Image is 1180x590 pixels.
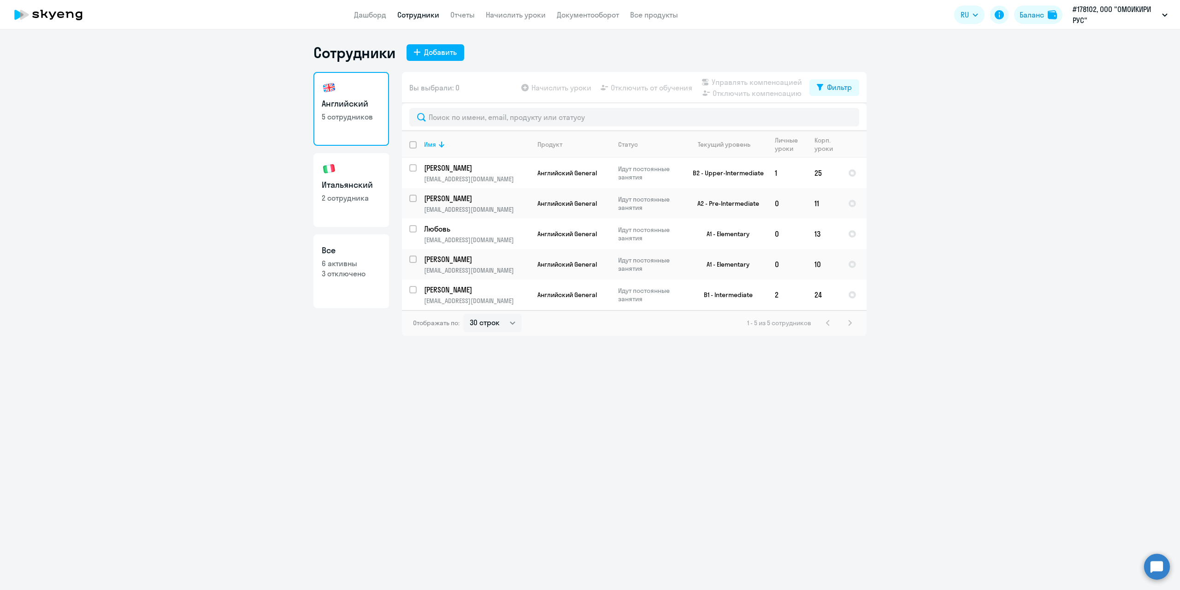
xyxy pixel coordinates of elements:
[767,280,807,310] td: 2
[397,10,439,19] a: Сотрудники
[618,226,681,242] p: Идут постоянные занятия
[682,188,767,219] td: A2 - Pre-Intermediate
[486,10,546,19] a: Начислить уроки
[313,234,389,308] a: Все6 активны3 отключено
[322,161,336,176] img: italian
[954,6,985,24] button: RU
[807,158,841,188] td: 25
[424,193,530,203] a: [PERSON_NAME]
[313,43,395,62] h1: Сотрудники
[424,285,528,295] p: [PERSON_NAME]
[424,163,528,173] p: [PERSON_NAME]
[322,98,381,110] h3: Английский
[409,82,460,93] span: Вы выбрали: 0
[1068,4,1172,26] button: #178102, ООО "ОМОИКИРИ РУС"
[807,188,841,219] td: 11
[618,165,681,181] p: Идут постоянные занятия
[1048,10,1057,19] img: balance
[557,10,619,19] a: Документооборот
[618,195,681,212] p: Идут постоянные занятия
[537,291,597,299] span: Английский General
[814,136,840,153] div: Корп. уроки
[413,319,460,327] span: Отображать по:
[698,140,750,149] div: Текущий уровень
[689,140,767,149] div: Текущий уровень
[1073,4,1158,26] p: #178102, ООО "ОМОИКИРИ РУС"
[1020,9,1044,20] div: Баланс
[682,249,767,280] td: A1 - Elementary
[682,158,767,188] td: B2 - Upper-Intermediate
[537,199,597,208] span: Английский General
[322,179,381,191] h3: Итальянский
[354,10,386,19] a: Дашборд
[618,140,638,149] div: Статус
[775,136,807,153] div: Личные уроки
[424,47,457,58] div: Добавить
[682,219,767,249] td: A1 - Elementary
[618,286,681,303] p: Идут постоянные занятия
[322,244,381,256] h3: Все
[424,285,530,295] a: [PERSON_NAME]
[424,254,528,264] p: [PERSON_NAME]
[682,280,767,310] td: B1 - Intermediate
[407,44,464,61] button: Добавить
[424,254,530,264] a: [PERSON_NAME]
[424,140,530,149] div: Имя
[827,82,852,93] div: Фильтр
[424,224,528,234] p: Любовь
[747,319,811,327] span: 1 - 5 из 5 сотрудников
[767,158,807,188] td: 1
[424,163,530,173] a: [PERSON_NAME]
[537,140,562,149] div: Продукт
[537,230,597,238] span: Английский General
[767,249,807,280] td: 0
[322,80,336,95] img: english
[537,260,597,268] span: Английский General
[807,280,841,310] td: 24
[424,193,528,203] p: [PERSON_NAME]
[424,266,530,274] p: [EMAIL_ADDRESS][DOMAIN_NAME]
[424,140,436,149] div: Имя
[767,188,807,219] td: 0
[313,72,389,146] a: Английский5 сотрудников
[424,224,530,234] a: Любовь
[618,256,681,273] p: Идут постоянные занятия
[409,108,859,126] input: Поиск по имени, email, продукту или статусу
[424,175,530,183] p: [EMAIL_ADDRESS][DOMAIN_NAME]
[1014,6,1062,24] button: Балансbalance
[961,9,969,20] span: RU
[814,136,834,153] div: Корп. уроки
[322,258,381,268] p: 6 активны
[537,169,597,177] span: Английский General
[322,268,381,279] p: 3 отключено
[322,193,381,203] p: 2 сотрудника
[809,79,859,96] button: Фильтр
[618,140,681,149] div: Статус
[537,140,610,149] div: Продукт
[775,136,801,153] div: Личные уроки
[313,153,389,227] a: Итальянский2 сотрудника
[630,10,678,19] a: Все продукты
[322,112,381,122] p: 5 сотрудников
[450,10,475,19] a: Отчеты
[807,219,841,249] td: 13
[424,236,530,244] p: [EMAIL_ADDRESS][DOMAIN_NAME]
[767,219,807,249] td: 0
[424,205,530,214] p: [EMAIL_ADDRESS][DOMAIN_NAME]
[807,249,841,280] td: 10
[424,297,530,305] p: [EMAIL_ADDRESS][DOMAIN_NAME]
